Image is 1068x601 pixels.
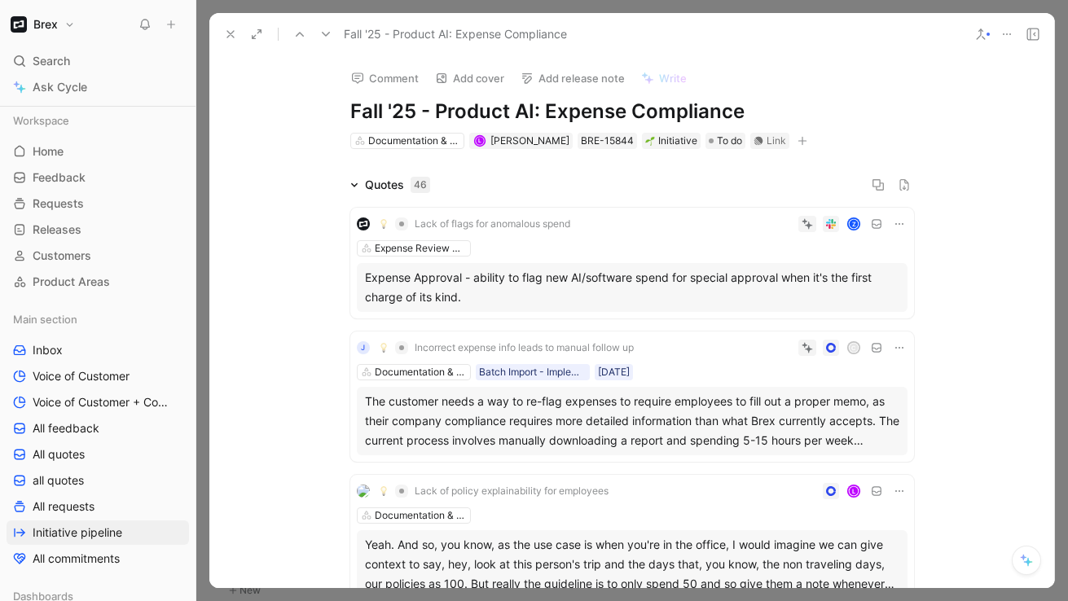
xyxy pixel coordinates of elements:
div: Initiative [645,133,697,149]
div: The customer needs a way to re-flag expenses to require employees to fill out a proper memo, as t... [365,392,899,450]
span: [PERSON_NAME] [490,134,569,147]
a: All commitments [7,546,189,571]
div: 46 [411,177,430,193]
span: Lack of policy explainability for employees [415,485,609,498]
div: Link [767,133,786,149]
img: logo [357,485,370,498]
span: Write [659,71,687,86]
a: Voice of Customer + Commercial NRR Feedback [7,390,189,415]
span: Fall '25 - Product AI: Expense Compliance [344,24,567,44]
div: C [848,342,859,353]
a: Initiative pipeline [7,520,189,545]
a: Requests [7,191,189,216]
a: All requests [7,494,189,519]
span: Requests [33,195,84,212]
a: Voice of Customer [7,364,189,388]
a: Product Areas [7,270,189,294]
a: Ask Cycle [7,75,189,99]
span: Incorrect expense info leads to manual follow up [415,341,634,354]
img: 💡 [379,219,389,229]
a: Releases [7,217,189,242]
div: Workspace [7,108,189,133]
div: Documentation & Compliance [368,133,459,149]
span: Workspace [13,112,69,129]
span: Releases [33,222,81,238]
span: All quotes [33,446,85,463]
div: Main section [7,307,189,331]
div: Quotes [365,175,430,195]
div: To do [705,133,745,149]
a: Customers [7,243,189,268]
span: All requests [33,498,94,515]
div: 🌱Initiative [642,133,701,149]
button: BrexBrex [7,13,79,36]
h1: Brex [33,17,58,32]
span: All commitments [33,551,120,567]
img: Brex [11,16,27,33]
div: Batch Import - Implementation [479,364,587,380]
div: L [848,485,859,496]
a: Home [7,139,189,164]
span: all quotes [33,472,84,489]
div: Search [7,49,189,73]
img: 💡 [379,343,389,353]
div: J [357,341,370,354]
span: Ask Cycle [33,77,87,97]
button: Add release note [513,67,632,90]
a: all quotes [7,468,189,493]
button: Write [634,67,694,90]
span: Main section [13,311,77,327]
div: Quotes46 [344,175,437,195]
span: Voice of Customer + Commercial NRR Feedback [33,394,174,410]
span: Voice of Customer [33,368,130,384]
button: 💡Incorrect expense info leads to manual follow up [373,338,639,358]
div: [DATE] [598,364,630,380]
div: L [475,136,484,145]
div: Yeah. And so, you know, as the use case is when you're in the office, I would imagine we can give... [365,535,899,594]
span: Customers [33,248,91,264]
span: Feedback [33,169,86,186]
button: 💡Lack of flags for anomalous spend [373,214,576,234]
span: Search [33,51,70,71]
button: Add cover [428,67,512,90]
div: Expense Approval - ability to flag new AI/software spend for special approval when it's the first... [365,268,899,307]
a: All quotes [7,442,189,467]
span: Lack of flags for anomalous spend [415,217,570,230]
span: All feedback [33,420,99,436]
div: Z [848,218,859,229]
div: Expense Review & Approval [375,240,466,257]
div: BRE-15844 [581,133,634,149]
button: Comment [344,67,426,90]
img: 💡 [379,486,389,496]
button: 💡Lack of policy explainability for employees [373,481,614,501]
div: Main sectionInboxVoice of CustomerVoice of Customer + Commercial NRR FeedbackAll feedbackAll quot... [7,307,189,571]
span: Initiative pipeline [33,524,122,541]
a: All feedback [7,416,189,441]
div: Documentation & Compliance [375,507,466,524]
a: Inbox [7,338,189,362]
span: Home [33,143,64,160]
a: Feedback [7,165,189,190]
span: Product Areas [33,274,110,290]
img: 🌱 [645,136,655,146]
span: To do [717,133,742,149]
img: logo [357,217,370,230]
div: Documentation & Compliance [375,364,466,380]
span: Inbox [33,342,63,358]
h1: Fall '25 - Product AI: Expense Compliance [350,99,914,125]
